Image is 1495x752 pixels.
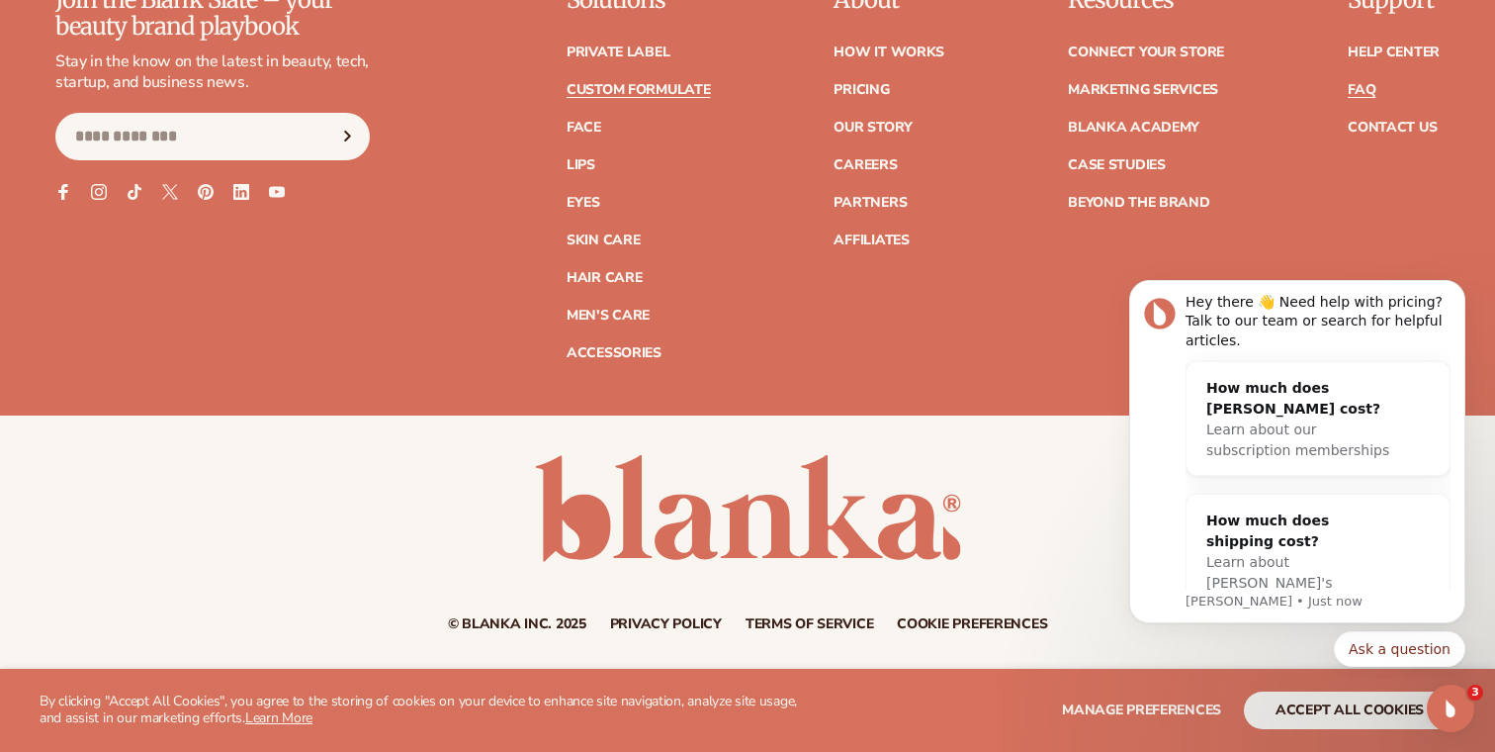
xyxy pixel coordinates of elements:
[1244,692,1455,729] button: accept all cookies
[448,614,586,633] small: © Blanka Inc. 2025
[1467,685,1483,701] span: 3
[567,234,640,247] a: Skin Care
[1068,196,1210,210] a: Beyond the brand
[567,196,600,210] a: Eyes
[1348,121,1437,135] a: Contact Us
[567,309,650,323] a: Men's Care
[567,346,661,360] a: Accessories
[834,83,889,97] a: Pricing
[834,121,912,135] a: Our Story
[40,694,811,727] p: By clicking "Accept All Cookies", you agree to the storing of cookies on your device to enhance s...
[567,46,669,59] a: Private label
[834,46,944,59] a: How It Works
[746,617,874,631] a: Terms of service
[245,708,312,727] a: Learn More
[325,113,369,160] button: Subscribe
[567,121,601,135] a: Face
[567,271,642,285] a: Hair Care
[567,83,711,97] a: Custom formulate
[1427,685,1474,732] iframe: Intercom live chat
[1348,46,1440,59] a: Help Center
[1348,83,1375,97] a: FAQ
[55,51,370,93] p: Stay in the know on the latest in beauty, tech, startup, and business news.
[1068,121,1199,135] a: Blanka Academy
[834,158,897,172] a: Careers
[610,617,722,631] a: Privacy policy
[1068,158,1166,172] a: Case Studies
[1068,83,1218,97] a: Marketing services
[1062,692,1221,729] button: Manage preferences
[567,158,595,172] a: Lips
[834,196,907,210] a: Partners
[834,234,909,247] a: Affiliates
[1068,46,1224,59] a: Connect your store
[897,617,1047,631] a: Cookie preferences
[1099,263,1495,679] iframe: Intercom notifications message
[1062,701,1221,719] span: Manage preferences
